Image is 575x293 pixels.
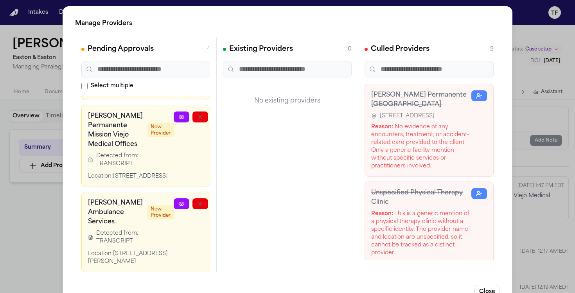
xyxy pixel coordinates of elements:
h2: Pending Approvals [88,44,154,55]
span: Detected from: TRANSCRIPT [96,152,174,168]
a: View Provider [174,198,189,209]
div: Location: [STREET_ADDRESS] [88,173,174,180]
h2: Existing Providers [229,44,293,55]
div: Location: [STREET_ADDRESS][PERSON_NAME] [88,250,174,266]
span: 0 [348,45,352,53]
button: Restore Provider [471,90,487,101]
input: Select multiple [81,83,88,89]
span: Detected from: TRANSCRIPT [96,230,174,245]
span: New Provider [147,205,174,219]
h3: Unspecified Physical Therapy Clinic [371,188,471,207]
button: Reject [192,198,208,209]
a: View Provider [174,111,189,122]
button: Reject [192,111,208,122]
button: Restore Provider [471,188,487,199]
span: 4 [207,45,210,53]
h3: [PERSON_NAME] Permanente Mission Viejo Medical Offices [88,111,143,149]
strong: Reason: [371,211,393,217]
span: New Provider [147,123,174,137]
span: 2 [490,45,494,53]
strong: Reason: [371,124,393,130]
h3: [PERSON_NAME] Permanente [GEOGRAPHIC_DATA] [371,90,471,109]
h2: Culled Providers [371,44,429,55]
h2: Manage Providers [75,19,500,28]
span: [STREET_ADDRESS] [380,112,435,120]
div: No evidence of any encounters, treatment, or accident-related care provided to the client. Only a... [371,123,471,170]
div: This is a generic mention of a physical therapy clinic without a specific identity. The provider ... [371,210,471,257]
div: No existing providers [223,84,352,118]
span: Select multiple [91,82,133,90]
h3: [PERSON_NAME] Ambulance Services [88,198,143,226]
